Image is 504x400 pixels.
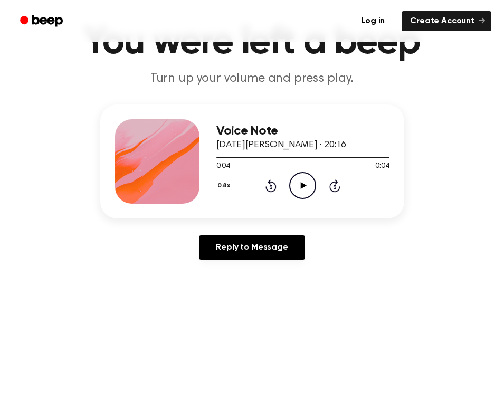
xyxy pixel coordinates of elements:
a: Beep [13,11,72,32]
span: 0:04 [375,161,389,172]
h1: You were left a beep [13,24,491,62]
h3: Voice Note [216,124,389,138]
button: 0.8x [216,177,234,195]
span: [DATE][PERSON_NAME] · 20:16 [216,140,347,150]
a: Reply to Message [199,235,305,260]
a: Log in [350,9,395,33]
a: Create Account [402,11,491,31]
p: Turn up your volume and press play. [50,70,455,88]
span: 0:04 [216,161,230,172]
